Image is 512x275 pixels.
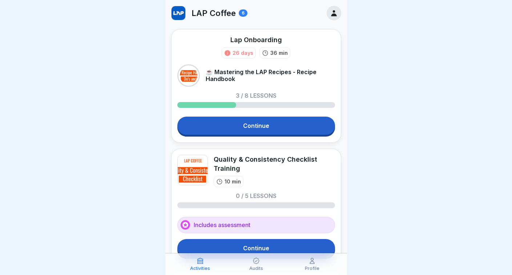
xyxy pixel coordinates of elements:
[249,266,263,271] p: Audits
[225,178,241,185] p: 10 min
[239,9,247,17] div: 6
[190,266,210,271] p: Activities
[270,49,288,57] p: 36 min
[233,49,253,57] div: 26 days
[177,155,208,185] img: u6o1x6ymd5brm0ufhs24j8ux.png
[305,266,319,271] p: Profile
[236,93,277,98] p: 3 / 8 lessons
[214,155,335,173] div: Quality & Consistency Checklist Training
[177,217,335,233] div: Includes assessment
[177,117,335,135] a: Continue
[177,239,335,257] a: Continue
[236,193,277,199] p: 0 / 5 lessons
[172,6,185,20] img: w1n62d9c1m8dr293gbm2xwec.png
[192,8,236,18] p: LAP Coffee
[206,69,335,82] p: ☕ Mastering the LAP Recipes - Recipe Handbook
[230,35,282,44] div: Lap Onboarding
